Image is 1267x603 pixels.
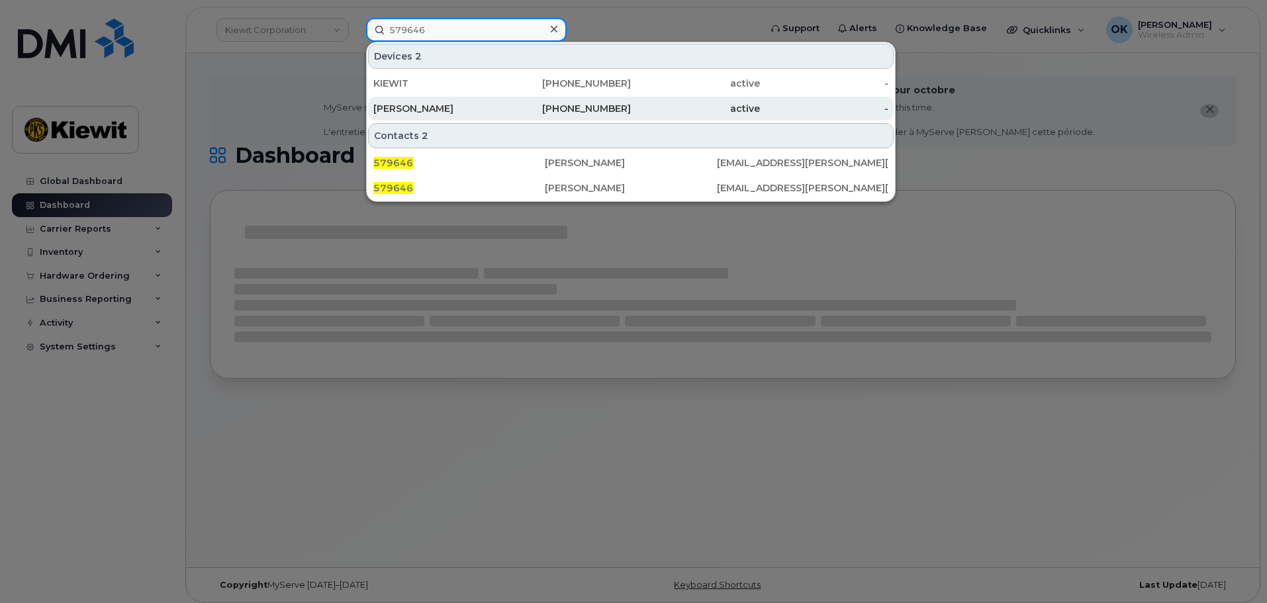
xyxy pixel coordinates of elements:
[373,77,502,90] div: KIEWIT
[502,77,632,90] div: [PHONE_NUMBER]
[545,156,716,169] div: [PERSON_NAME]
[717,181,888,195] div: [EMAIL_ADDRESS][PERSON_NAME][PERSON_NAME][DOMAIN_NAME]
[502,102,632,115] div: [PHONE_NUMBER]
[368,97,894,120] a: [PERSON_NAME][PHONE_NUMBER]active-
[760,77,889,90] div: -
[760,102,889,115] div: -
[631,102,760,115] div: active
[717,156,888,169] div: [EMAIL_ADDRESS][PERSON_NAME][PERSON_NAME][DOMAIN_NAME]
[373,102,502,115] div: [PERSON_NAME]
[373,157,413,169] span: 579646
[368,176,894,200] a: 579646[PERSON_NAME][EMAIL_ADDRESS][PERSON_NAME][PERSON_NAME][DOMAIN_NAME]
[1209,545,1257,593] iframe: Messenger Launcher
[373,182,413,194] span: 579646
[368,123,894,148] div: Contacts
[368,151,894,175] a: 579646[PERSON_NAME][EMAIL_ADDRESS][PERSON_NAME][PERSON_NAME][DOMAIN_NAME]
[415,50,422,63] span: 2
[368,44,894,69] div: Devices
[545,181,716,195] div: [PERSON_NAME]
[422,129,428,142] span: 2
[368,71,894,95] a: KIEWIT[PHONE_NUMBER]active-
[631,77,760,90] div: active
